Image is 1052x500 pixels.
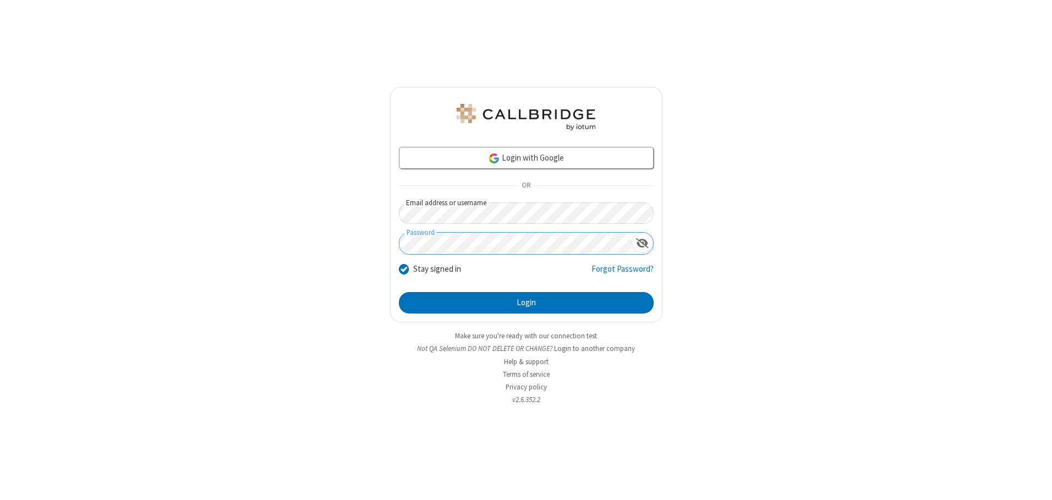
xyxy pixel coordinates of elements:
li: Not QA Selenium DO NOT DELETE OR CHANGE? [390,343,662,354]
a: Terms of service [503,370,550,379]
button: Login [399,292,654,314]
img: google-icon.png [488,152,500,164]
div: Show password [632,233,653,253]
label: Stay signed in [413,263,461,276]
input: Password [399,233,632,254]
button: Login to another company [554,343,635,354]
a: Login with Google [399,147,654,169]
a: Forgot Password? [591,263,654,284]
a: Privacy policy [506,382,547,392]
li: v2.6.352.2 [390,394,662,405]
input: Email address or username [399,202,654,224]
a: Help & support [504,357,549,366]
img: QA Selenium DO NOT DELETE OR CHANGE [454,104,598,130]
span: OR [517,178,535,194]
a: Make sure you're ready with our connection test [455,331,597,340]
